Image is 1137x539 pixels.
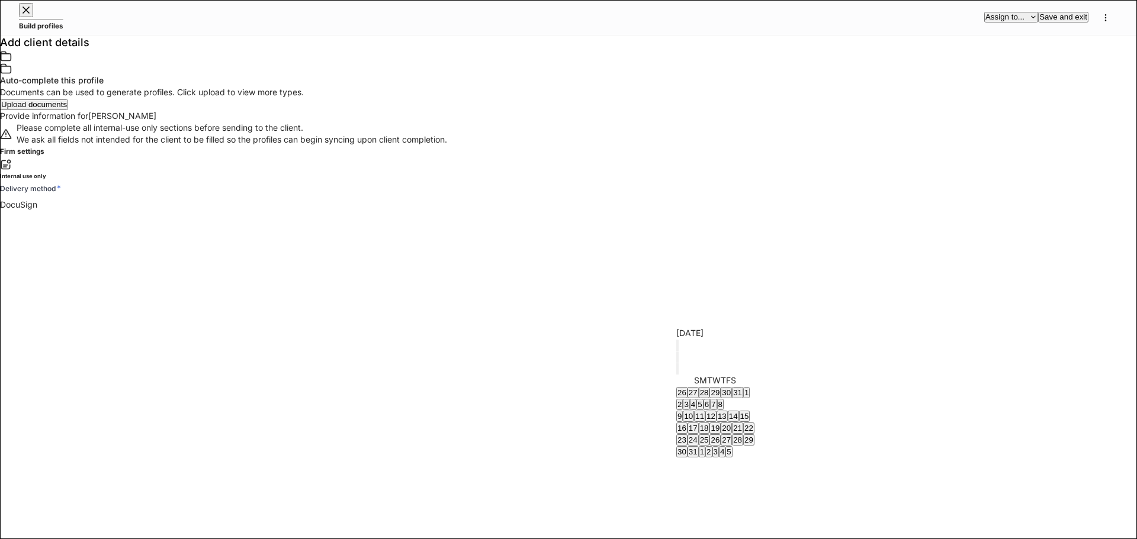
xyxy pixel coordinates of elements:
button: 9 [676,411,683,422]
button: 31 [688,446,699,457]
button: 5 [696,399,703,410]
button: 2 [676,399,683,410]
p: We ask all fields not intended for the client to be filled so the profiles can begin syncing upon... [17,134,447,146]
button: 5 [725,446,732,457]
button: 29 [743,434,754,446]
span: Friday [726,375,731,386]
button: 19 [709,422,721,434]
span: Sunday [694,375,699,386]
button: 6 [704,399,710,410]
button: 2 [705,446,712,457]
button: 14 [728,411,739,422]
button: 8 [717,399,724,410]
button: 28 [732,434,743,446]
div: [DATE] [676,327,754,339]
button: 18 [699,422,710,434]
button: 3 [712,446,719,457]
button: Assign to... [984,12,1038,22]
span: Wednesday [712,375,721,386]
div: Assign to... [985,13,1037,21]
div: Save and exit [1039,13,1087,21]
button: 31 [732,387,743,398]
button: 30 [676,446,688,457]
button: 29 [709,387,721,398]
button: 3 [683,399,689,410]
button: 21 [732,422,743,434]
button: 11 [694,411,705,422]
button: Next month [676,363,679,375]
span: Thursday [721,375,726,386]
h5: Build profiles [19,20,63,32]
button: 22 [743,422,754,434]
button: 4 [690,399,696,410]
button: 12 [705,411,717,422]
div: Please complete all internal-use only sections before sending to the client. [17,122,447,134]
button: 7 [710,399,717,410]
button: 1 [743,387,750,398]
button: Save and exit [1038,12,1088,22]
button: 24 [688,434,699,446]
button: 1 [699,446,705,457]
button: 10 [683,411,694,422]
button: 28 [699,387,710,398]
button: 30 [721,387,732,398]
button: Previous month [676,351,679,363]
button: 27 [688,387,699,398]
button: 13 [717,411,728,422]
button: 4 [719,446,725,457]
button: calendar view is open, switch to year view [676,340,679,351]
button: 15 [739,411,750,422]
span: Saturday [731,375,736,386]
button: 25 [699,434,710,446]
button: 17 [688,422,699,434]
span: Tuesday [707,375,712,386]
button: 26 [709,434,721,446]
span: Monday [699,375,707,386]
button: 16 [676,422,688,434]
div: Upload documents [1,101,67,108]
button: 26 [676,387,688,398]
button: 27 [721,434,732,446]
button: 23 [676,434,688,446]
button: 20 [721,422,732,434]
